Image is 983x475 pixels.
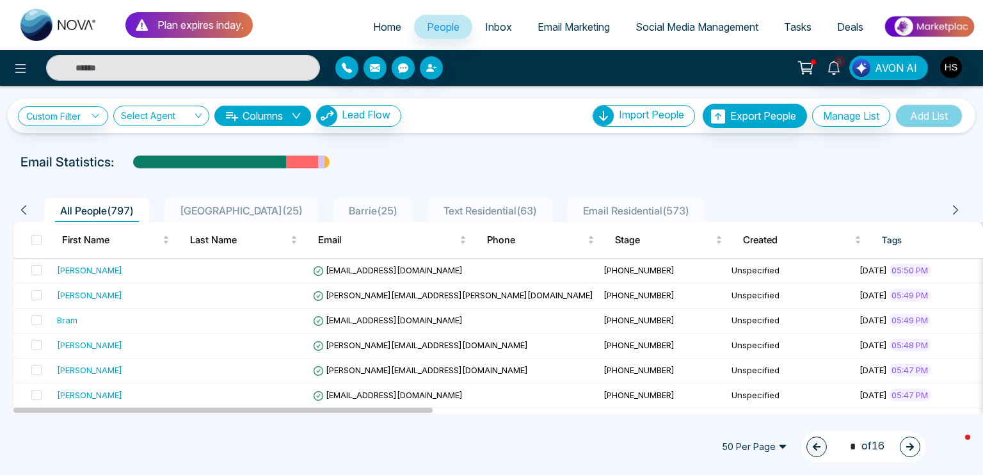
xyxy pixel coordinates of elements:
[62,232,160,248] span: First Name
[487,232,585,248] span: Phone
[703,104,807,128] button: Export People
[313,365,528,375] span: [PERSON_NAME][EMAIL_ADDRESS][DOMAIN_NAME]
[726,334,854,358] td: Unspecified
[605,222,733,258] th: Stage
[57,289,122,302] div: [PERSON_NAME]
[57,389,122,401] div: [PERSON_NAME]
[57,364,122,376] div: [PERSON_NAME]
[472,15,525,39] a: Inbox
[852,59,870,77] img: Lead Flow
[20,152,114,172] p: Email Statistics:
[175,204,308,217] span: [GEOGRAPHIC_DATA] ( 25 )
[157,17,244,33] p: Plan expires in day .
[313,390,463,400] span: [EMAIL_ADDRESS][DOMAIN_NAME]
[52,222,180,258] th: First Name
[373,20,401,33] span: Home
[291,111,301,121] span: down
[726,284,854,309] td: Unspecified
[311,105,401,127] a: Lead FlowLead Flow
[477,222,605,258] th: Phone
[414,15,472,39] a: People
[313,265,463,275] span: [EMAIL_ADDRESS][DOMAIN_NAME]
[889,314,931,326] span: 05:49 PM
[344,204,403,217] span: Barrie ( 25 )
[726,259,854,284] td: Unspecified
[313,290,593,300] span: [PERSON_NAME][EMAIL_ADDRESS][PERSON_NAME][DOMAIN_NAME]
[889,289,931,302] span: 05:49 PM
[313,315,463,325] span: [EMAIL_ADDRESS][DOMAIN_NAME]
[726,358,854,383] td: Unspecified
[623,15,771,39] a: Social Media Management
[18,106,108,126] a: Custom Filter
[875,60,917,76] span: AVON AI
[578,204,694,217] span: Email Residential ( 573 )
[603,290,675,300] span: [PHONE_NUMBER]
[889,339,931,351] span: 05:48 PM
[730,109,796,122] span: Export People
[837,20,863,33] span: Deals
[859,365,887,375] span: [DATE]
[859,265,887,275] span: [DATE]
[313,340,528,350] span: [PERSON_NAME][EMAIL_ADDRESS][DOMAIN_NAME]
[57,339,122,351] div: [PERSON_NAME]
[308,222,477,258] th: Email
[342,108,390,121] span: Lead Flow
[427,20,460,33] span: People
[316,105,401,127] button: Lead Flow
[771,15,824,39] a: Tasks
[859,290,887,300] span: [DATE]
[859,315,887,325] span: [DATE]
[726,383,854,408] td: Unspecified
[525,15,623,39] a: Email Marketing
[603,265,675,275] span: [PHONE_NUMBER]
[190,232,288,248] span: Last Name
[726,309,854,334] td: Unspecified
[317,106,337,126] img: Lead Flow
[889,264,931,277] span: 05:50 PM
[57,314,77,326] div: Bram
[20,9,97,41] img: Nova CRM Logo
[180,222,308,258] th: Last Name
[603,390,675,400] span: [PHONE_NUMBER]
[485,20,512,33] span: Inbox
[318,232,457,248] span: Email
[883,12,975,41] img: Market-place.gif
[849,56,928,80] button: AVON AI
[940,56,962,78] img: User Avatar
[615,232,713,248] span: Stage
[603,315,675,325] span: [PHONE_NUMBER]
[939,431,970,462] iframe: Intercom live chat
[538,20,610,33] span: Email Marketing
[842,438,884,455] span: of 16
[889,364,931,376] span: 05:47 PM
[55,204,139,217] span: All People ( 797 )
[603,340,675,350] span: [PHONE_NUMBER]
[834,56,845,67] span: 8
[812,105,890,127] button: Manage List
[859,340,887,350] span: [DATE]
[713,437,796,457] span: 50 Per Page
[360,15,414,39] a: Home
[214,106,311,126] button: Columnsdown
[824,15,876,39] a: Deals
[819,56,849,78] a: 8
[619,108,684,121] span: Import People
[859,390,887,400] span: [DATE]
[743,232,852,248] span: Created
[889,389,931,401] span: 05:47 PM
[57,264,122,277] div: [PERSON_NAME]
[603,365,675,375] span: [PHONE_NUMBER]
[784,20,811,33] span: Tasks
[733,222,872,258] th: Created
[635,20,758,33] span: Social Media Management
[438,204,542,217] span: Text Residential ( 63 )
